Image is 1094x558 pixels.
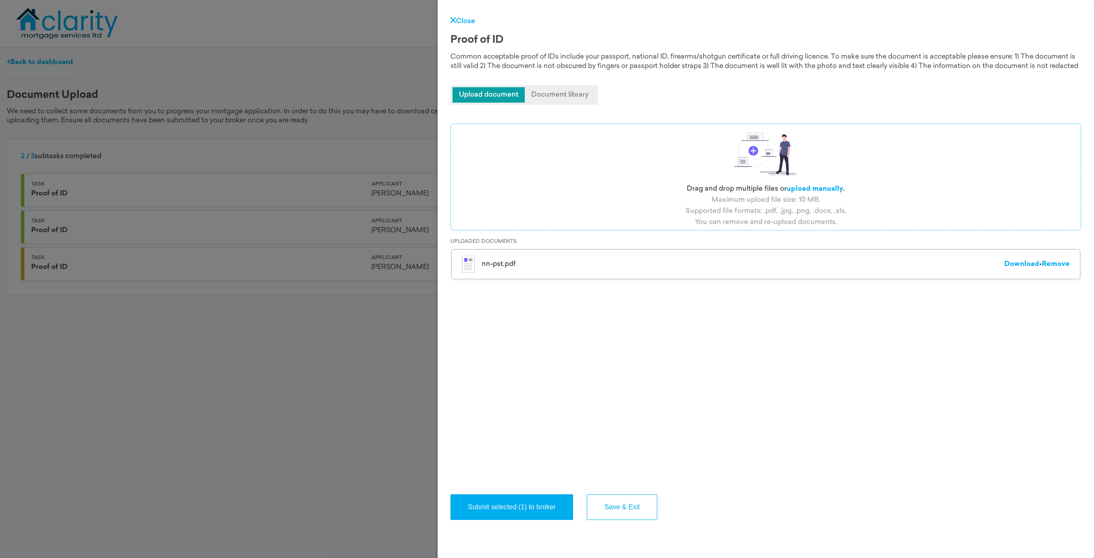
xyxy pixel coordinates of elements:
[453,87,525,103] span: Upload document
[693,217,839,228] p: You can remove and re-upload documents.
[709,195,823,206] p: Maximum upload file size: 10 MB.
[1004,261,1039,268] a: Download
[1039,261,1070,268] span: •
[450,18,475,25] a: Close
[1042,261,1070,268] a: Remove
[587,494,657,520] button: Save & Exit
[525,87,595,103] span: Document library
[450,494,573,520] button: Submit selected (1) to broker
[450,35,1081,45] div: Proof of ID
[450,52,1081,71] div: Common acceptable proof of IDs include your passport, national ID, firearms/shotgun certificate o...
[683,206,849,217] p: Supported file formats: .pdf, .jpg, .png, .docx, .xls.
[450,239,1081,244] p: UPLOADED DOCUMENTS
[787,186,843,192] label: upload manually
[685,183,847,195] p: Drag and drop multiple files or .
[728,126,804,182] img: illustration-drop-files.svg
[462,256,475,273] img: illustration-pdf.svg
[482,261,1004,268] div: nn-pst.pdf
